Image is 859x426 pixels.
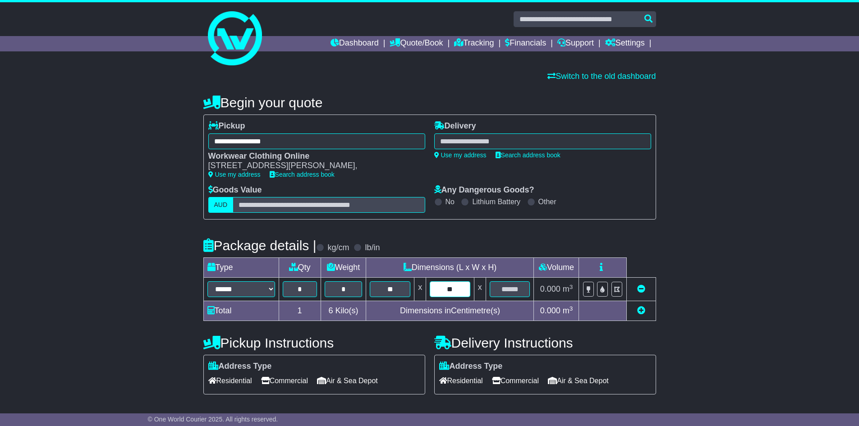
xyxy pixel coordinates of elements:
[540,284,560,293] span: 0.000
[534,258,579,278] td: Volume
[472,197,520,206] label: Lithium Battery
[570,284,573,290] sup: 3
[538,197,556,206] label: Other
[557,36,594,51] a: Support
[439,374,483,388] span: Residential
[279,301,321,321] td: 1
[321,301,366,321] td: Kilo(s)
[365,243,380,253] label: lb/in
[270,171,335,178] a: Search address book
[547,72,656,81] a: Switch to the old dashboard
[328,306,333,315] span: 6
[605,36,645,51] a: Settings
[208,121,245,131] label: Pickup
[208,362,272,371] label: Address Type
[208,197,234,213] label: AUD
[321,258,366,278] td: Weight
[390,36,443,51] a: Quote/Book
[208,161,416,171] div: [STREET_ADDRESS][PERSON_NAME],
[317,374,378,388] span: Air & Sea Depot
[439,362,503,371] label: Address Type
[434,151,487,159] a: Use my address
[637,284,645,293] a: Remove this item
[496,151,560,159] a: Search address book
[563,306,573,315] span: m
[203,335,425,350] h4: Pickup Instructions
[540,306,560,315] span: 0.000
[261,374,308,388] span: Commercial
[474,278,486,301] td: x
[434,335,656,350] h4: Delivery Instructions
[279,258,321,278] td: Qty
[434,185,534,195] label: Any Dangerous Goods?
[148,416,278,423] span: © One World Courier 2025. All rights reserved.
[327,243,349,253] label: kg/cm
[208,374,252,388] span: Residential
[203,301,279,321] td: Total
[366,258,534,278] td: Dimensions (L x W x H)
[492,374,539,388] span: Commercial
[570,305,573,312] sup: 3
[454,36,494,51] a: Tracking
[208,171,261,178] a: Use my address
[208,185,262,195] label: Goods Value
[563,284,573,293] span: m
[366,301,534,321] td: Dimensions in Centimetre(s)
[203,238,317,253] h4: Package details |
[434,121,476,131] label: Delivery
[203,95,656,110] h4: Begin your quote
[505,36,546,51] a: Financials
[548,374,609,388] span: Air & Sea Depot
[203,258,279,278] td: Type
[331,36,379,51] a: Dashboard
[414,278,426,301] td: x
[637,306,645,315] a: Add new item
[208,151,416,161] div: Workwear Clothing Online
[446,197,455,206] label: No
